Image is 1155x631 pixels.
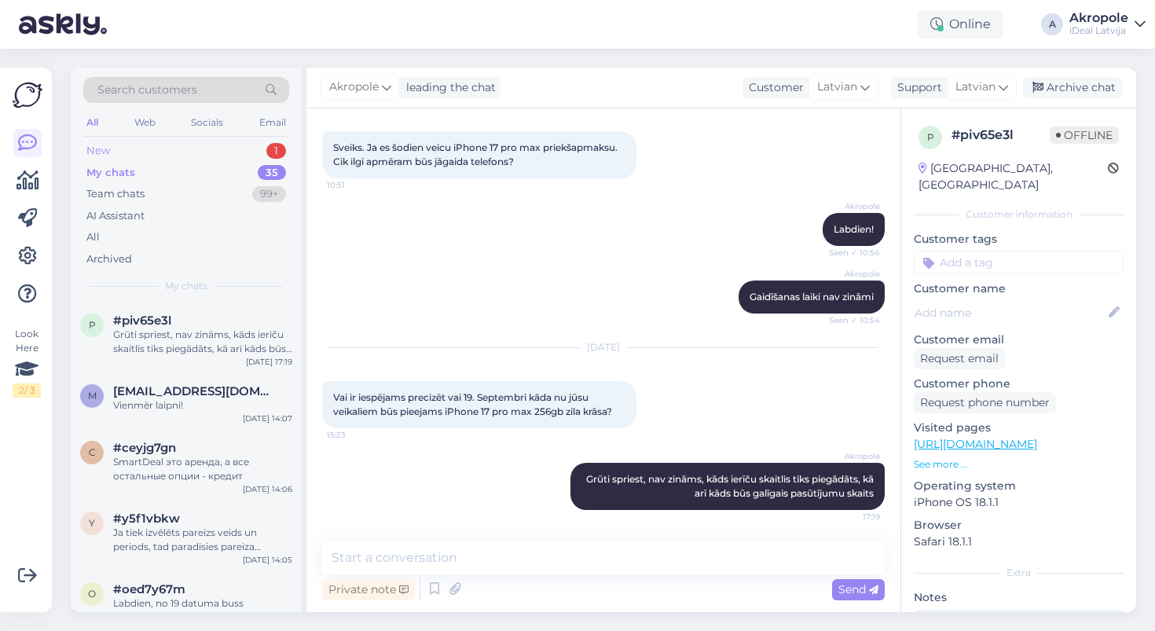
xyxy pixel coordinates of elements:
[252,186,286,202] div: 99+
[914,420,1124,436] p: Visited pages
[86,208,145,224] div: AI Assistant
[927,131,934,143] span: p
[13,80,42,110] img: Askly Logo
[914,376,1124,392] p: Customer phone
[1041,13,1063,35] div: A
[914,207,1124,222] div: Customer information
[821,511,880,523] span: 17:19
[113,384,277,398] span: montaslaide@gmail.com
[914,281,1124,297] p: Customer name
[188,112,226,133] div: Socials
[821,200,880,212] span: Akropole
[327,429,386,441] span: 15:23
[891,79,942,96] div: Support
[1050,127,1119,144] span: Offline
[83,112,101,133] div: All
[821,268,880,280] span: Akropole
[322,340,885,354] div: [DATE]
[1069,24,1128,37] div: iDeal Latvija
[1023,77,1122,98] div: Archive chat
[817,79,857,96] span: Latvian
[918,160,1108,193] div: [GEOGRAPHIC_DATA], [GEOGRAPHIC_DATA]
[914,332,1124,348] p: Customer email
[86,165,135,181] div: My chats
[86,143,110,159] div: New
[113,455,292,483] div: SmartDeal это аренда, а все остальные опции - кредит
[821,450,880,462] span: Akropole
[750,291,874,303] span: Gaidīšanas laiki nav zināmi
[914,348,1005,369] div: Request email
[89,446,96,458] span: c
[113,582,185,596] span: #oed7y67m
[246,356,292,368] div: [DATE] 17:19
[914,251,1124,274] input: Add a tag
[914,589,1124,606] p: Notes
[86,186,145,202] div: Team chats
[586,473,876,499] span: Grūti spriest, nav zināms, kāds ierīču skaitlis tiks piegādāts, kā arī kāds būs galīgais pasūtīju...
[165,279,207,293] span: My chats
[13,327,41,398] div: Look Here
[838,582,878,596] span: Send
[243,554,292,566] div: [DATE] 14:05
[113,526,292,554] div: Ja tiek izvēlēts pareizs veids un periods, tad paradīsies pareiza summa jeb precīzi 1/3 no ierīce...
[951,126,1050,145] div: # piv65e3l
[13,383,41,398] div: 2 / 3
[86,251,132,267] div: Archived
[243,413,292,424] div: [DATE] 14:07
[914,392,1056,413] div: Request phone number
[113,314,171,328] span: #piv65e3l
[113,328,292,356] div: Grūti spriest, nav zināms, kāds ierīču skaitlis tiks piegādāts, kā arī kāds būs galīgais pasūtīju...
[113,441,176,455] span: #ceyjg7gn
[243,483,292,495] div: [DATE] 14:06
[97,82,197,98] span: Search customers
[89,319,96,331] span: p
[914,494,1124,511] p: iPhone OS 18.1.1
[113,398,292,413] div: Vienmēr laipni!
[131,112,159,133] div: Web
[88,390,97,402] span: m
[914,437,1037,451] a: [URL][DOMAIN_NAME]
[329,79,379,96] span: Akropole
[914,566,1124,580] div: Extra
[834,223,874,235] span: Labdien!
[113,512,180,526] span: #y5f1vbkw
[955,79,995,96] span: Latvian
[327,179,386,191] span: 10:51
[333,141,620,167] span: Sveiks. Ja es šodien veicu iPhone 17 pro max priekšapmaksu. Cik ilgi apmēram būs jāgaida telefons?
[86,229,100,245] div: All
[256,112,289,133] div: Email
[89,517,95,529] span: y
[914,517,1124,534] p: Browser
[914,457,1124,471] p: See more ...
[1069,12,1146,37] a: AkropoleiDeal Latvija
[914,231,1124,248] p: Customer tags
[914,478,1124,494] p: Operating system
[88,588,96,600] span: o
[266,143,286,159] div: 1
[918,10,1003,39] div: Online
[821,314,880,326] span: Seen ✓ 10:54
[258,165,286,181] div: 35
[400,79,496,96] div: leading the chat
[1069,12,1128,24] div: Akropole
[322,579,415,600] div: Private note
[914,534,1124,550] p: Safari 18.1.1
[915,304,1105,321] input: Add name
[113,596,292,625] div: Labdien, no 19 datuma buss iespējams iegādāties
[821,247,880,259] span: Seen ✓ 10:54
[742,79,804,96] div: Customer
[333,391,612,417] span: Vai ir iespējams precizēt vai 19. Septembri kāda nu jūsu veikaliem būs pieejams iPhone 17 pro max...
